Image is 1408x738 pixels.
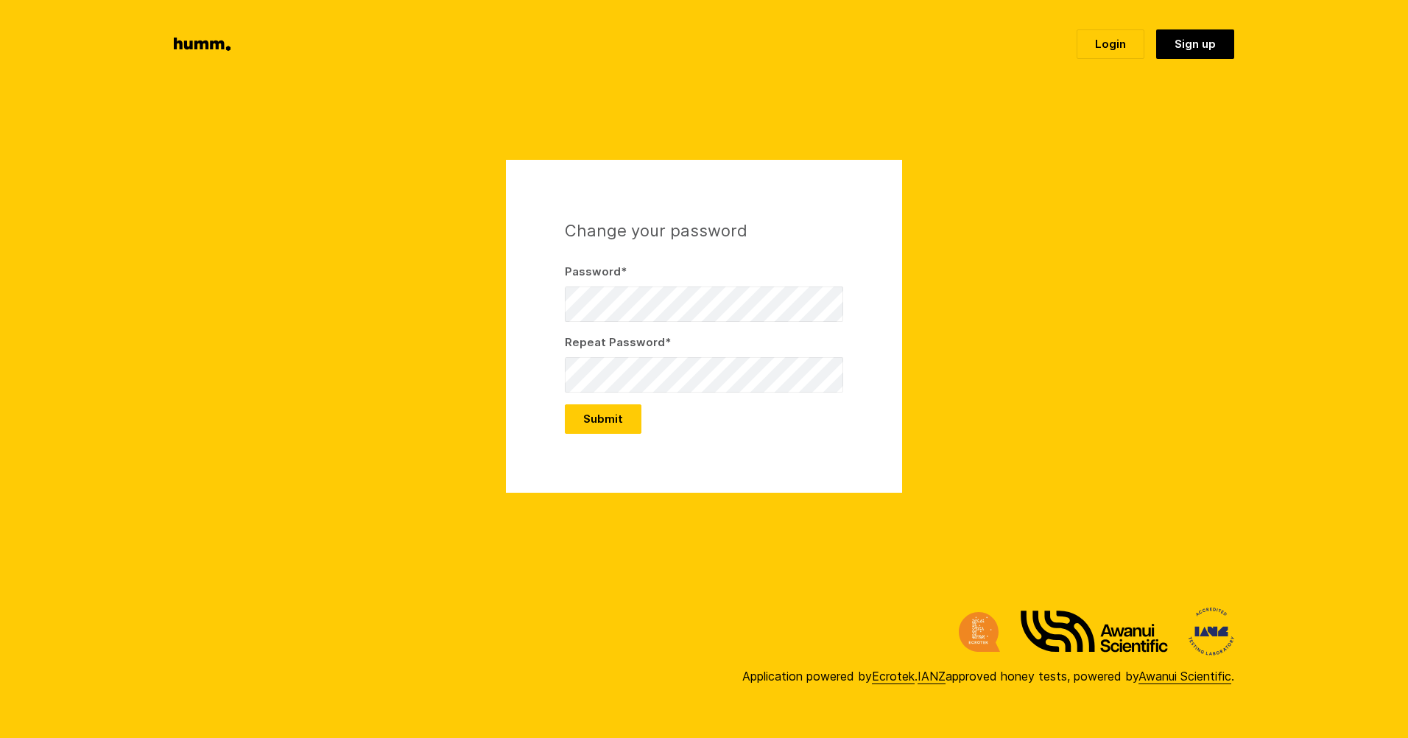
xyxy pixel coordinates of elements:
h1: Change your password [565,219,843,245]
span: This field is required [665,335,671,349]
label: Password [565,263,843,281]
a: Awanui Scientific [1138,669,1231,684]
span: This field is required [621,264,627,278]
img: Ecrotek [959,612,1000,652]
a: Sign up [1156,29,1234,59]
img: International Accreditation New Zealand [1189,608,1234,656]
a: IANZ [918,669,946,684]
a: Ecrotek [872,669,915,684]
a: Login [1077,29,1144,59]
button: Submit [565,404,641,434]
div: Application powered by . approved honey tests, powered by . [742,667,1234,685]
img: Awanui Scientific [1021,611,1168,653]
label: Repeat Password [565,334,843,351]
